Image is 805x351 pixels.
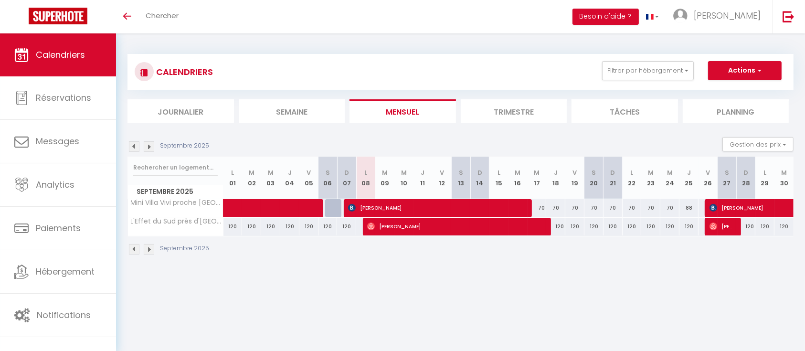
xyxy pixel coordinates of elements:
th: 09 [375,157,394,199]
th: 21 [604,157,623,199]
th: 23 [641,157,660,199]
div: 120 [223,218,243,235]
div: 88 [679,199,699,217]
li: Semaine [239,99,345,123]
th: 22 [623,157,642,199]
div: 120 [261,218,280,235]
abbr: V [440,168,444,177]
span: [PERSON_NAME] [710,217,735,235]
th: 03 [261,157,280,199]
div: 70 [641,199,660,217]
li: Journalier [127,99,234,123]
div: 120 [679,218,699,235]
abbr: J [288,168,292,177]
li: Mensuel [350,99,456,123]
abbr: L [630,168,633,177]
span: Réservations [36,92,91,104]
div: 120 [280,218,299,235]
div: 120 [584,218,604,235]
th: 13 [451,157,470,199]
th: 12 [432,157,451,199]
div: 70 [660,199,679,217]
button: Besoin d'aide ? [572,9,639,25]
th: 19 [565,157,584,199]
div: 120 [337,218,356,235]
abbr: J [421,168,425,177]
abbr: V [706,168,710,177]
button: Filtrer par hébergement [602,61,694,80]
span: Notifications [37,309,91,321]
abbr: L [231,168,234,177]
abbr: J [687,168,691,177]
li: Planning [683,99,789,123]
th: 11 [413,157,433,199]
abbr: J [554,168,558,177]
abbr: M [249,168,254,177]
div: 120 [242,218,261,235]
th: 25 [679,157,699,199]
span: [PERSON_NAME] [348,199,526,217]
div: 120 [641,218,660,235]
th: 04 [280,157,299,199]
abbr: M [534,168,540,177]
span: Mini Villa Vivi proche [GEOGRAPHIC_DATA] [129,199,225,206]
span: Calendriers [36,49,85,61]
img: logout [783,11,794,22]
th: 10 [394,157,413,199]
abbr: M [515,168,521,177]
abbr: M [382,168,388,177]
th: 16 [508,157,528,199]
div: 70 [623,199,642,217]
div: 120 [318,218,338,235]
abbr: D [477,168,482,177]
th: 26 [699,157,718,199]
img: Super Booking [29,8,87,24]
div: 70 [528,199,547,217]
th: 05 [299,157,318,199]
th: 30 [774,157,794,199]
abbr: M [667,168,673,177]
abbr: M [781,168,787,177]
abbr: D [743,168,748,177]
abbr: D [611,168,615,177]
p: Septembre 2025 [160,141,209,150]
th: 15 [489,157,508,199]
div: 120 [604,218,623,235]
abbr: S [725,168,729,177]
div: 120 [736,218,755,235]
th: 20 [584,157,604,199]
abbr: S [459,168,463,177]
div: 120 [546,218,565,235]
div: 70 [565,199,584,217]
th: 24 [660,157,679,199]
abbr: M [401,168,407,177]
span: Chercher [146,11,179,21]
div: 120 [660,218,679,235]
span: Septembre 2025 [128,185,223,199]
div: 120 [774,218,794,235]
abbr: L [364,168,367,177]
div: 120 [565,218,584,235]
th: 08 [356,157,375,199]
abbr: L [498,168,500,177]
th: 02 [242,157,261,199]
th: 28 [736,157,755,199]
p: Septembre 2025 [160,244,209,253]
th: 06 [318,157,338,199]
button: Gestion des prix [722,137,794,151]
h3: CALENDRIERS [154,61,213,83]
th: 01 [223,157,243,199]
span: Paiements [36,222,81,234]
input: Rechercher un logement... [133,159,218,176]
th: 27 [718,157,737,199]
button: Ouvrir le widget de chat LiveChat [8,4,36,32]
abbr: V [307,168,311,177]
th: 14 [470,157,489,199]
div: 70 [546,199,565,217]
span: [PERSON_NAME] [694,10,761,21]
abbr: S [326,168,330,177]
button: Actions [708,61,782,80]
abbr: L [763,168,766,177]
div: 120 [755,218,774,235]
span: [PERSON_NAME] [367,217,545,235]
